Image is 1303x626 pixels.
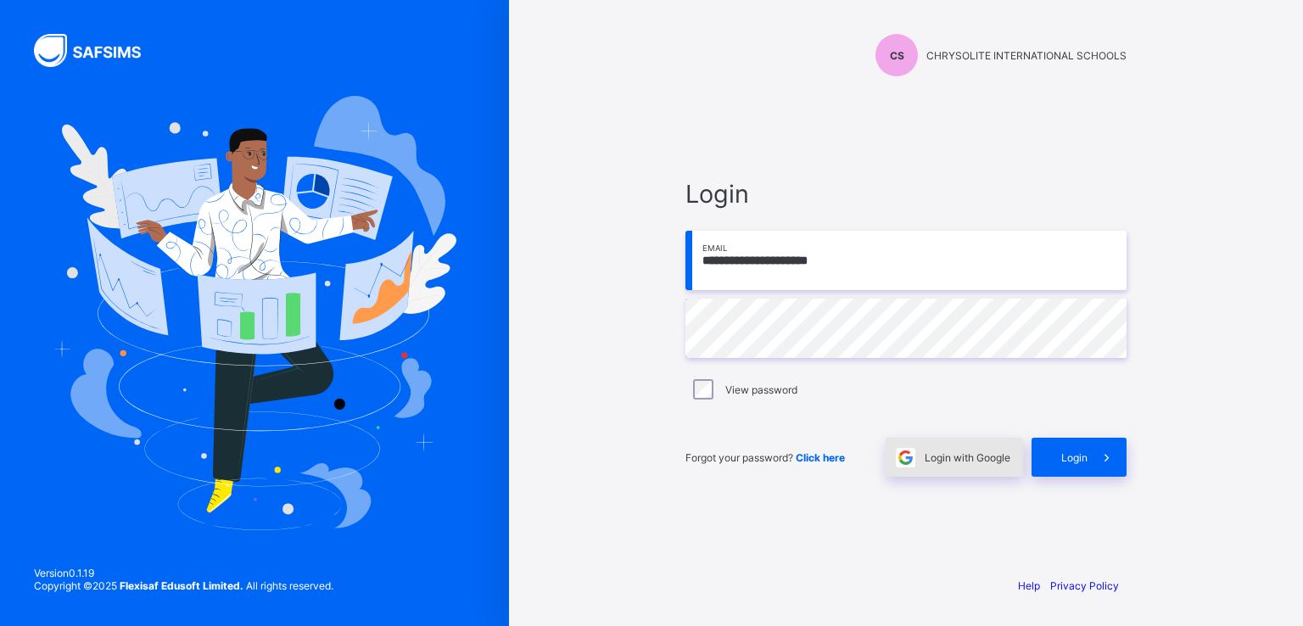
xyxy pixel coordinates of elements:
span: CS [890,49,904,62]
span: Copyright © 2025 All rights reserved. [34,579,333,592]
a: Click here [796,451,845,464]
span: Login [685,179,1127,209]
a: Privacy Policy [1050,579,1119,592]
img: Hero Image [53,96,456,530]
span: CHRYSOLITE INTERNATIONAL SCHOOLS [926,49,1127,62]
a: Help [1018,579,1040,592]
span: Version 0.1.19 [34,567,333,579]
img: SAFSIMS Logo [34,34,161,67]
span: Login with Google [925,451,1010,464]
strong: Flexisaf Edusoft Limited. [120,579,243,592]
label: View password [725,383,797,396]
span: Login [1061,451,1088,464]
img: google.396cfc9801f0270233282035f929180a.svg [896,448,915,467]
span: Forgot your password? [685,451,845,464]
